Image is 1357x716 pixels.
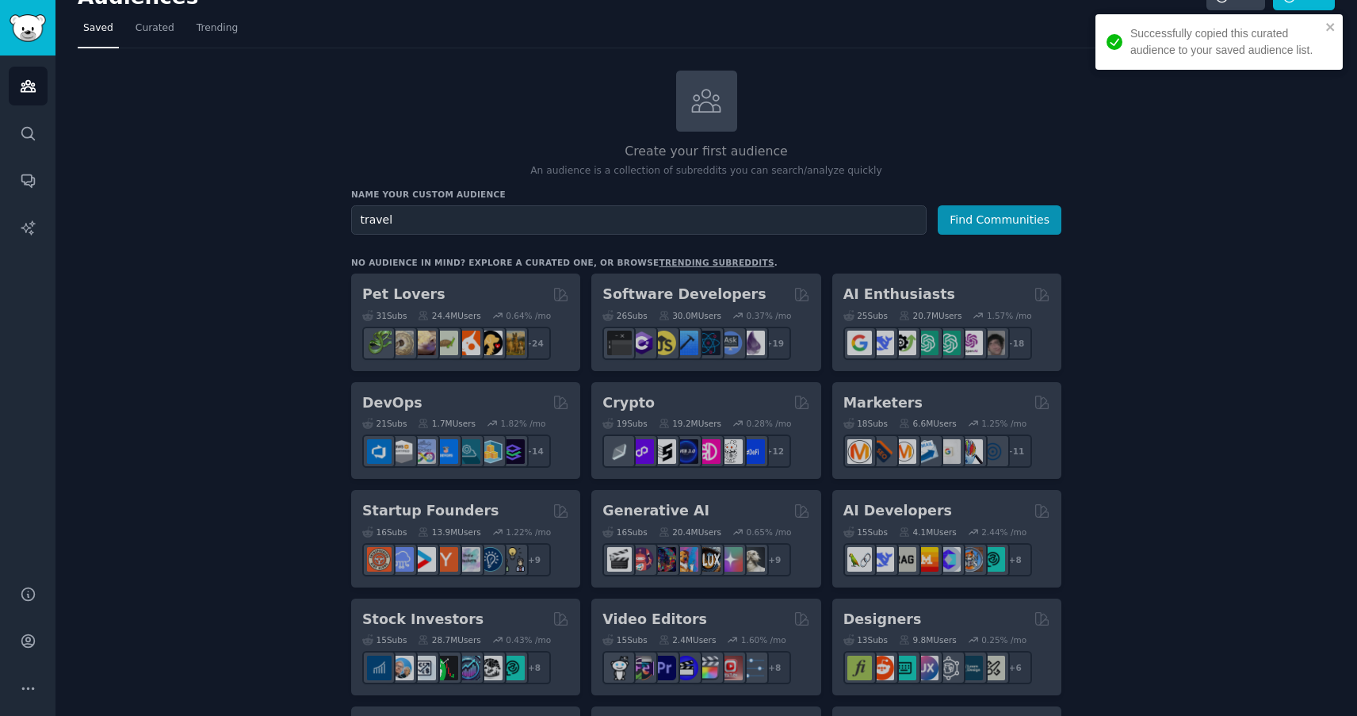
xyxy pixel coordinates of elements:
a: Saved [78,16,119,48]
button: close [1325,21,1336,33]
img: GummySearch logo [10,14,46,42]
input: Pick a short name, like "Digital Marketers" or "Movie-Goers" [351,205,927,235]
h2: Create your first audience [351,142,1061,162]
button: Find Communities [938,205,1061,235]
div: No audience in mind? Explore a curated one, or browse . [351,257,778,268]
a: Trending [191,16,243,48]
span: Trending [197,21,238,36]
p: An audience is a collection of subreddits you can search/analyze quickly [351,164,1061,178]
div: Successfully copied this curated audience to your saved audience list. [1130,25,1321,59]
h3: Name your custom audience [351,189,1061,200]
span: Curated [136,21,174,36]
span: Saved [83,21,113,36]
a: Curated [130,16,180,48]
a: trending subreddits [659,258,774,267]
